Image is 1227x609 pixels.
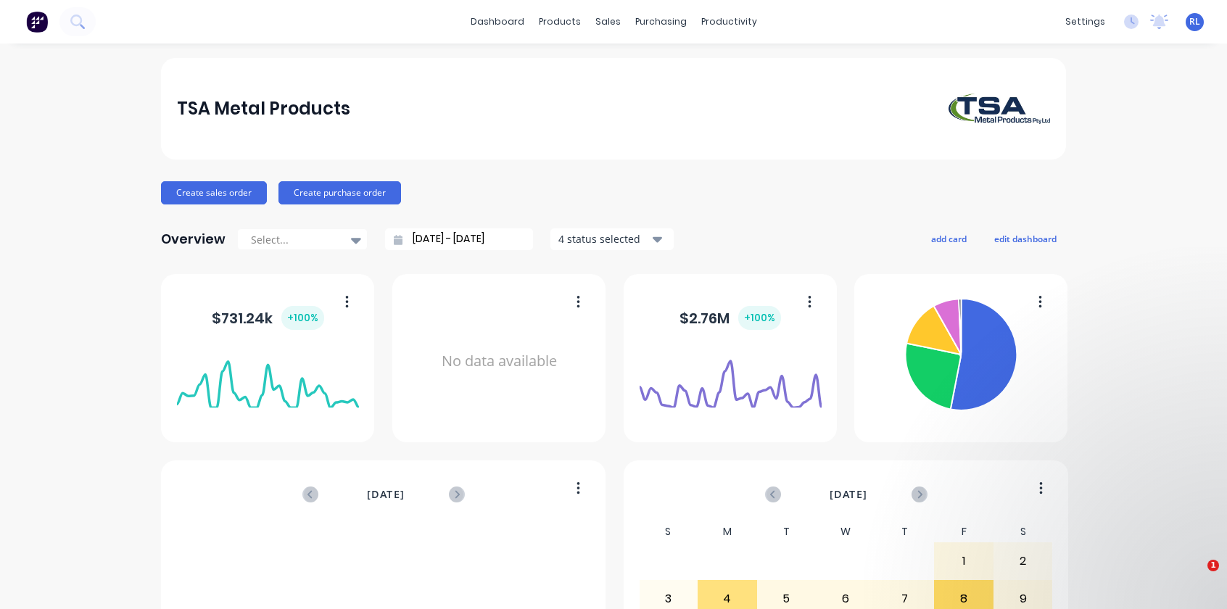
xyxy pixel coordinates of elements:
div: TSA Metal Products [177,94,350,123]
button: Create sales order [161,181,267,204]
div: + 100 % [738,306,781,330]
img: TSA Metal Products [949,94,1050,124]
button: 4 status selected [550,228,674,250]
div: $ 731.24k [212,306,324,330]
div: 4 status selected [558,231,650,246]
div: $ 2.76M [679,306,781,330]
div: No data available [408,293,590,430]
iframe: Intercom live chat [1178,560,1212,594]
div: productivity [694,11,764,33]
span: [DATE] [830,486,867,502]
img: Factory [26,11,48,33]
div: Overview [161,225,226,254]
div: sales [588,11,628,33]
div: 1 [935,543,993,579]
div: settings [1058,11,1112,33]
a: dashboard [463,11,532,33]
div: T [875,521,935,542]
span: [DATE] [367,486,405,502]
div: purchasing [628,11,694,33]
button: Create purchase order [278,181,401,204]
div: W [816,521,875,542]
div: products [532,11,588,33]
div: T [757,521,817,542]
div: F [934,521,993,542]
button: edit dashboard [985,229,1066,248]
span: RL [1189,15,1200,28]
div: + 100 % [281,306,324,330]
button: add card [922,229,976,248]
div: S [639,521,698,542]
span: 1 [1207,560,1219,571]
div: M [698,521,757,542]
